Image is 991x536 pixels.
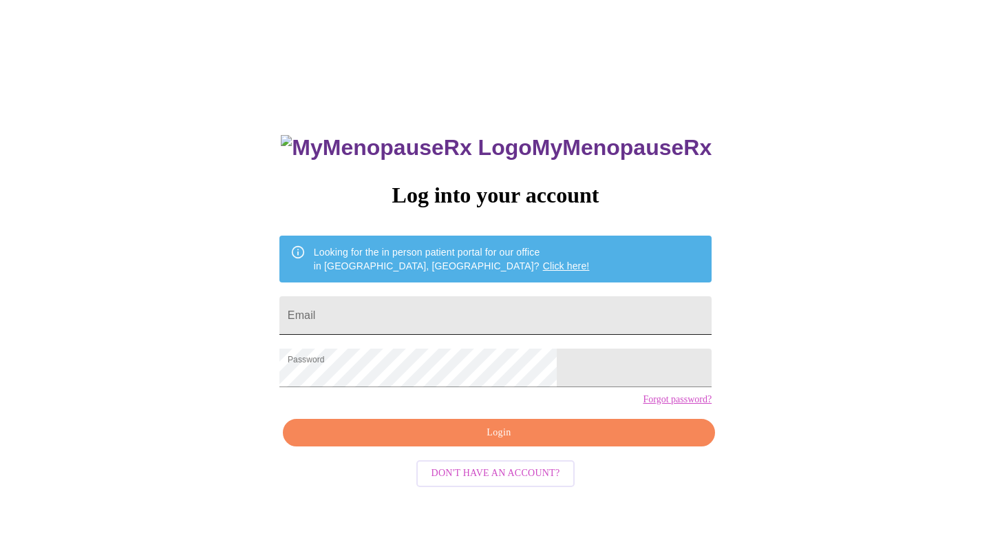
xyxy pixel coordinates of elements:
[416,460,575,487] button: Don't have an account?
[543,260,590,271] a: Click here!
[283,419,715,447] button: Login
[281,135,712,161] h3: MyMenopauseRx
[314,240,590,278] div: Looking for the in person patient portal for our office in [GEOGRAPHIC_DATA], [GEOGRAPHIC_DATA]?
[413,466,579,478] a: Don't have an account?
[643,394,712,405] a: Forgot password?
[279,183,712,208] h3: Log into your account
[431,465,560,482] span: Don't have an account?
[299,424,699,442] span: Login
[281,135,531,161] img: MyMenopauseRx Logo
